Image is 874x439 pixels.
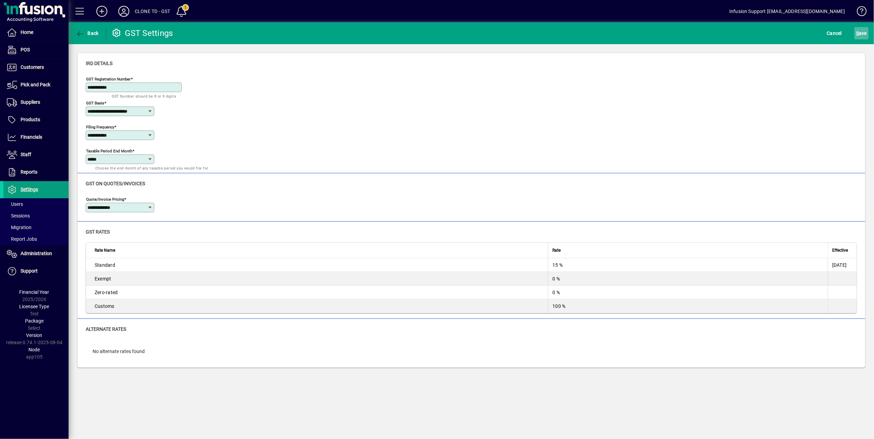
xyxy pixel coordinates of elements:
[827,28,842,39] span: Cancel
[112,92,176,100] mat-hint: GST Number should be 8 or 9 digits
[25,318,44,324] span: Package
[86,181,145,186] span: GST on quotes/invoices
[69,27,106,39] app-page-header-button: Back
[21,29,33,35] span: Home
[86,101,104,105] mat-label: GST Basis
[86,61,112,66] span: IRD details
[3,263,69,280] a: Support
[3,76,69,93] a: Pick and Pack
[7,236,37,242] span: Report Jobs
[95,247,115,254] span: Rate Name
[111,28,173,39] div: GST Settings
[95,289,544,296] div: Zero-rated
[21,47,30,52] span: POS
[729,6,845,17] div: Infusion Support [EMAIL_ADDRESS][DOMAIN_NAME]
[552,289,824,296] div: 0 %
[852,1,865,24] a: Knowledge Base
[3,24,69,41] a: Home
[95,262,544,268] div: Standard
[3,94,69,111] a: Suppliers
[76,30,99,36] span: Back
[856,30,859,36] span: S
[552,262,824,268] div: 15 %
[21,134,42,140] span: Financials
[26,333,43,338] span: Version
[3,111,69,128] a: Products
[7,225,32,230] span: Migration
[74,27,100,39] button: Back
[3,146,69,163] a: Staff
[21,99,40,105] span: Suppliers
[86,197,124,202] mat-label: Quote/Invoice pricing
[856,28,867,39] span: ave
[21,251,52,256] span: Administration
[552,275,824,282] div: 0 %
[95,164,209,172] mat-hint: Choose the end month of any taxable period you would file for.
[95,303,544,310] div: Customs
[20,289,49,295] span: Financial Year
[20,304,49,309] span: Licensee Type
[86,229,110,235] span: GST rates
[7,213,30,218] span: Sessions
[3,198,69,210] a: Users
[95,275,544,282] div: Exempt
[21,268,38,274] span: Support
[3,41,69,59] a: POS
[552,247,561,254] span: Rate
[86,149,132,153] mat-label: Taxable period end month
[3,59,69,76] a: Customers
[113,5,135,17] button: Profile
[854,27,869,39] button: Save
[7,201,23,207] span: Users
[3,233,69,245] a: Report Jobs
[3,210,69,222] a: Sessions
[86,125,114,129] mat-label: Filing frequency
[21,64,44,70] span: Customers
[21,169,37,175] span: Reports
[832,247,848,254] span: Effective
[29,347,40,352] span: Node
[3,164,69,181] a: Reports
[825,27,844,39] button: Cancel
[21,117,40,122] span: Products
[3,245,69,262] a: Administration
[3,222,69,233] a: Migration
[91,5,113,17] button: Add
[86,77,131,81] mat-label: GST Registration Number
[21,152,31,157] span: Staff
[3,129,69,146] a: Financials
[86,341,857,362] div: No alternate rates found
[135,6,170,17] div: CLONE TD - GST
[21,82,50,87] span: Pick and Pack
[832,262,847,268] span: [DATE]
[21,187,38,192] span: Settings
[552,303,824,310] div: 100 %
